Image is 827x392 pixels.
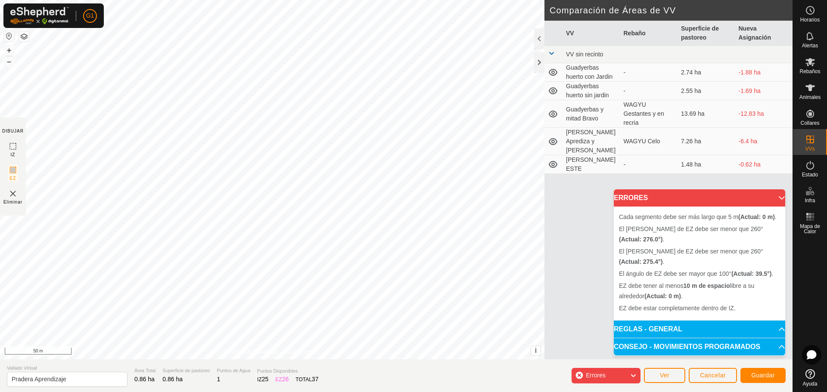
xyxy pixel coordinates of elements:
td: 2.74 ha [678,63,735,82]
th: Nueva Asignación [735,21,793,46]
b: (Actual: 276.0°) [619,236,662,243]
span: Área Total [134,367,155,374]
div: - [624,86,675,96]
b: (Actual: 0 m) [644,293,681,299]
div: WAGYU Gestantes y en recria [624,100,675,127]
img: VV [8,188,18,199]
span: ERRORES [614,194,648,201]
span: El [PERSON_NAME] de EZ debe ser menor que 260° . [619,225,763,243]
span: Collares [800,120,819,126]
span: EZ debe estar completamente dentro de IZ. [619,305,736,312]
p-accordion-header: ERRORES [614,189,785,207]
span: Ayuda [803,381,818,386]
td: 2.55 ha [678,82,735,100]
button: i [531,346,541,355]
div: - [624,68,675,77]
th: Superficie de pastoreo [678,21,735,46]
b: (Actual: 275.4°) [619,258,662,265]
span: CONSEJO - MOVIMIENTOS PROGRAMADOS [614,343,760,350]
span: Superficie de pastoreo [162,367,210,374]
span: 25 [262,376,269,383]
span: 26 [282,376,289,383]
td: 7.26 ha [678,128,735,155]
td: [PERSON_NAME] ESTE [563,155,620,174]
td: -0.62 ha [735,155,793,174]
td: 13.69 ha [678,100,735,128]
b: 10 m de espacio [683,282,730,289]
span: Puntos de Agua [217,367,250,374]
button: Cancelar [689,368,737,383]
div: WAGYU Celo [624,137,675,146]
span: Infra [805,198,815,203]
a: Ayuda [793,366,827,390]
span: EZ debe tener al menos libre a su alrededor . [619,282,754,299]
span: El ángulo de EZ debe ser mayor que 100° . [619,270,773,277]
button: Guardar [740,368,786,383]
td: -1.69 ha [735,82,793,100]
td: Guadyerbas y mitad Bravo [563,100,620,128]
span: El [PERSON_NAME] de EZ debe ser menor que 260° . [619,248,763,265]
b: (Actual: 39.5°) [731,270,772,277]
span: i [535,347,537,354]
h2: Comparación de Áreas de VV [550,5,793,15]
span: 0.86 ha [134,376,155,383]
span: Estado [802,172,818,177]
span: Cancelar [700,372,726,379]
td: -12.83 ha [735,100,793,128]
button: + [4,45,14,56]
span: REGLAS - GENERAL [614,326,682,333]
span: Rebaños [799,69,820,74]
span: Cada segmento debe ser más largo que 5 m . [619,213,777,220]
div: DIBUJAR [2,128,24,134]
p-accordion-content: ERRORES [614,207,785,320]
p-accordion-header: REGLAS - GENERAL [614,321,785,338]
td: -1.88 ha [735,63,793,82]
td: Guadyerbas huerto sin jardin [563,82,620,100]
button: Restablecer Mapa [4,31,14,41]
td: Guadyerbas huerto con Jardin [563,63,620,82]
span: Ver [660,372,670,379]
th: Rebaño [620,21,678,46]
button: Capas del Mapa [19,31,29,42]
td: 1.48 ha [678,155,735,174]
span: EZ [10,175,16,182]
div: IZ [257,375,268,384]
span: Horarios [800,17,820,22]
div: TOTAL [295,375,318,384]
span: Puntos Disponibles [257,367,318,375]
span: Eliminar [3,199,22,205]
a: Política de Privacidad [228,348,277,356]
img: Logo Gallagher [10,7,69,25]
span: Guardar [751,372,775,379]
button: Ver [644,368,685,383]
span: G1 [86,11,94,20]
span: Vallado Virtual [7,364,127,372]
span: Alertas [802,43,818,48]
span: Mapa de Calor [795,224,825,234]
span: IZ [11,151,16,158]
div: EZ [275,375,289,384]
span: Errores [586,372,606,379]
th: VV [563,21,620,46]
div: - [624,160,675,169]
td: -6.4 ha [735,128,793,155]
span: Animales [799,95,821,100]
p-accordion-header: CONSEJO - MOVIMIENTOS PROGRAMADOS [614,338,785,355]
span: VV sin recinto [566,51,603,58]
span: 37 [312,376,319,383]
b: (Actual: 0 m) [738,213,775,220]
span: 0.86 ha [162,376,183,383]
span: VVs [805,146,815,151]
button: – [4,56,14,67]
a: Contáctenos [288,348,317,356]
td: [PERSON_NAME] Aprediza y [PERSON_NAME] [563,128,620,155]
span: 1 [217,376,220,383]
